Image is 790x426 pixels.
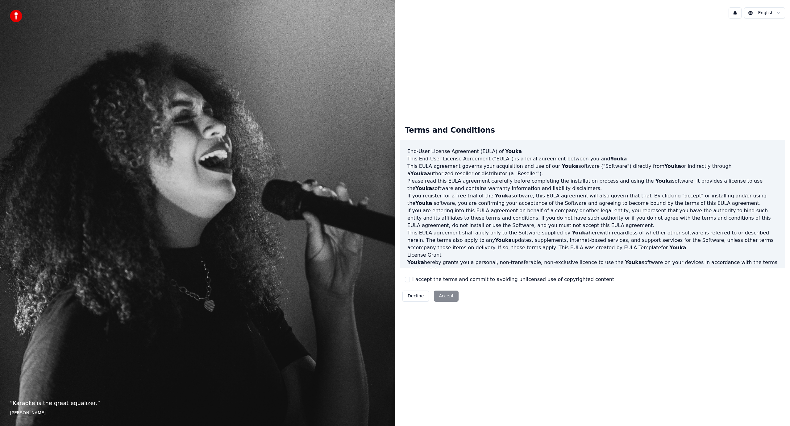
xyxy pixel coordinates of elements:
[572,230,589,236] span: Youka
[410,171,427,176] span: Youka
[610,156,627,162] span: Youka
[669,245,686,250] span: Youka
[407,155,778,163] p: This End-User License Agreement ("EULA") is a legal agreement between you and
[407,259,778,274] p: hereby grants you a personal, non-transferable, non-exclusive licence to use the software on your...
[562,163,578,169] span: Youka
[402,291,429,302] button: Decline
[10,410,385,416] footer: [PERSON_NAME]
[625,259,642,265] span: Youka
[655,178,672,184] span: Youka
[495,237,512,243] span: Youka
[400,121,500,140] div: Terms and Conditions
[505,148,522,154] span: Youka
[10,10,22,22] img: youka
[407,229,778,251] p: This EULA agreement shall apply only to the Software supplied by herewith regardless of whether o...
[407,259,424,265] span: Youka
[407,148,778,155] h3: End-User License Agreement (EULA) of
[415,200,432,206] span: Youka
[664,163,681,169] span: Youka
[407,207,778,229] p: If you are entering into this EULA agreement on behalf of a company or other legal entity, you re...
[412,276,614,283] label: I accept the terms and commit to avoiding unlicensed use of copyrighted content
[415,185,432,191] span: Youka
[624,245,661,250] a: EULA Template
[495,193,512,199] span: Youka
[10,399,385,407] p: “ Karaoke is the great equalizer. ”
[407,177,778,192] p: Please read this EULA agreement carefully before completing the installation process and using th...
[407,163,778,177] p: This EULA agreement governs your acquisition and use of our software ("Software") directly from o...
[407,251,778,259] h3: License Grant
[407,192,778,207] p: If you register for a free trial of the software, this EULA agreement will also govern that trial...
